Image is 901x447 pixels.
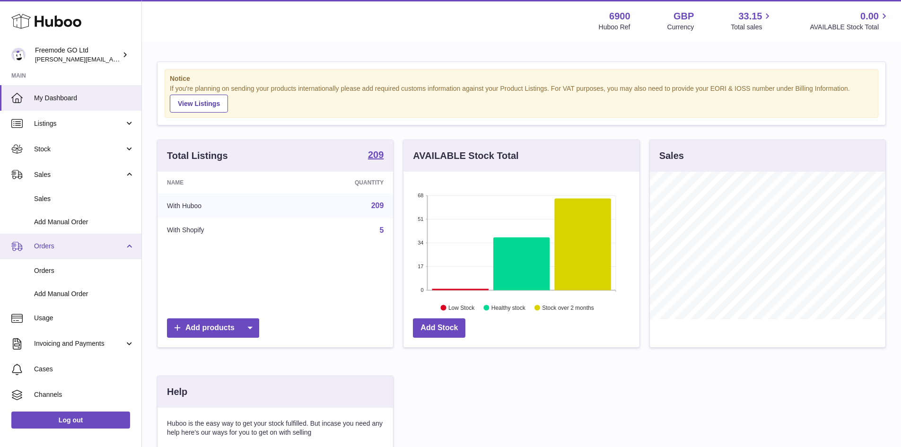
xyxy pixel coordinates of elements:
h3: Sales [659,149,684,162]
span: [PERSON_NAME][EMAIL_ADDRESS][DOMAIN_NAME] [35,55,190,63]
a: Add Stock [413,318,465,338]
text: 17 [418,263,424,269]
div: If you're planning on sending your products internationally please add required customs informati... [170,84,873,113]
p: Huboo is the easy way to get your stock fulfilled. But incase you need any help here's our ways f... [167,419,384,437]
text: 34 [418,240,424,245]
strong: GBP [674,10,694,23]
text: Low Stock [448,304,475,311]
a: 33.15 Total sales [731,10,773,32]
h3: Total Listings [167,149,228,162]
span: Cases [34,365,134,374]
a: 0.00 AVAILABLE Stock Total [810,10,890,32]
text: 51 [418,216,424,222]
text: 0 [421,287,424,293]
span: Stock [34,145,124,154]
span: 33.15 [738,10,762,23]
span: Sales [34,194,134,203]
text: 68 [418,193,424,198]
div: Currency [667,23,694,32]
strong: 6900 [609,10,630,23]
th: Quantity [285,172,394,193]
span: Usage [34,314,134,323]
div: Huboo Ref [599,23,630,32]
text: Healthy stock [491,304,526,311]
span: Channels [34,390,134,399]
td: With Shopify [157,218,285,243]
a: View Listings [170,95,228,113]
span: Add Manual Order [34,289,134,298]
td: With Huboo [157,193,285,218]
span: My Dashboard [34,94,134,103]
a: 5 [379,226,384,234]
span: Listings [34,119,124,128]
span: Sales [34,170,124,179]
span: Orders [34,242,124,251]
a: 209 [368,150,384,161]
div: Freemode GO Ltd [35,46,120,64]
text: Stock over 2 months [542,304,594,311]
span: Orders [34,266,134,275]
a: 209 [371,202,384,210]
span: 0.00 [860,10,879,23]
a: Add products [167,318,259,338]
strong: 209 [368,150,384,159]
img: lenka.smikniarova@gioteck.com [11,48,26,62]
span: Add Manual Order [34,218,134,227]
span: Total sales [731,23,773,32]
a: Log out [11,412,130,429]
h3: Help [167,386,187,398]
span: AVAILABLE Stock Total [810,23,890,32]
th: Name [157,172,285,193]
span: Invoicing and Payments [34,339,124,348]
strong: Notice [170,74,873,83]
h3: AVAILABLE Stock Total [413,149,518,162]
